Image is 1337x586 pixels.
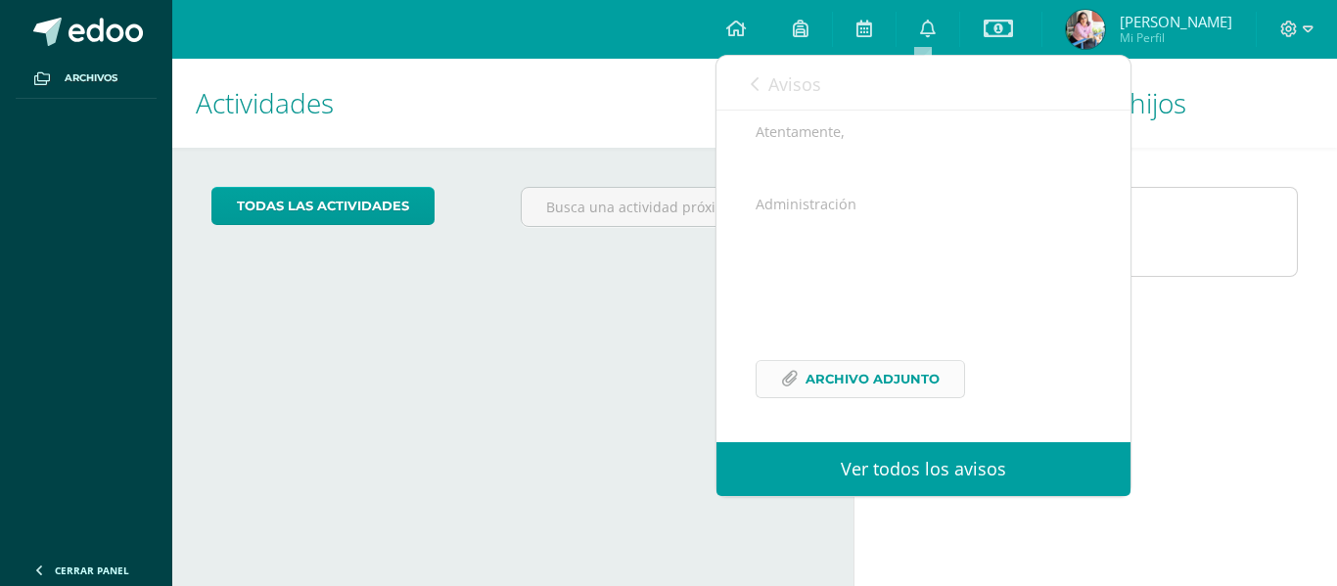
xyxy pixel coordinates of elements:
[1066,10,1105,49] img: 11cde2cb7967c2c8d35096ef6fb29e9b.png
[211,187,435,225] a: todas las Actividades
[768,72,821,96] span: Avisos
[55,563,129,577] span: Cerrar panel
[806,361,940,397] span: Archivo Adjunto
[65,70,117,86] span: Archivos
[522,188,813,226] input: Busca una actividad próxima aquí...
[716,442,1130,496] a: Ver todos los avisos
[196,59,830,148] h1: Actividades
[756,360,965,398] a: Archivo Adjunto
[1120,12,1232,31] span: [PERSON_NAME]
[16,59,157,99] a: Archivos
[1120,29,1232,46] span: Mi Perfil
